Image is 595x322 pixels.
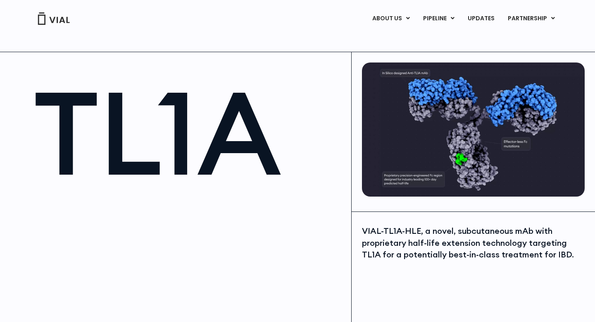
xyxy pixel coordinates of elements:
[362,225,583,261] div: VIAL-TL1A-HLE, a novel, subcutaneous mAb with proprietary half-life extension technology targetin...
[33,75,343,190] h1: TL1A
[461,12,501,26] a: UPDATES
[501,12,562,26] a: PARTNERSHIPMenu Toggle
[362,62,585,197] img: TL1A antibody diagram.
[366,12,416,26] a: ABOUT USMenu Toggle
[416,12,461,26] a: PIPELINEMenu Toggle
[37,12,70,25] img: Vial Logo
